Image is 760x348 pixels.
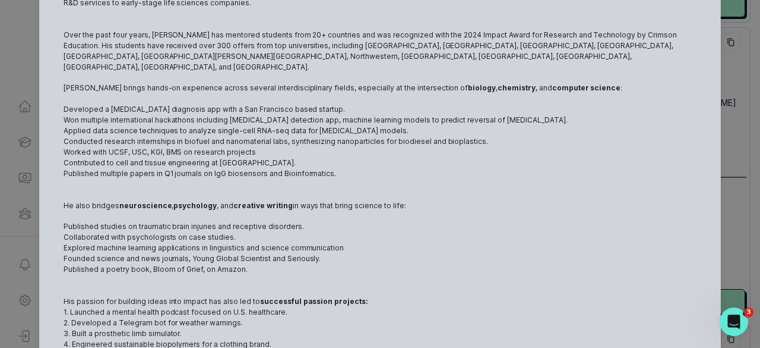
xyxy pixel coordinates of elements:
[720,308,748,336] iframe: Intercom live chat
[64,296,696,307] p: His passion for building ideas into impact has also led to
[119,201,172,210] strong: neuroscience
[64,73,696,105] p: [PERSON_NAME] brings hands-on experience across several interdisciplinary fields, especially at t...
[64,158,696,168] p: Contributed to cell and tissue engineering at [GEOGRAPHIC_DATA].
[173,201,217,210] strong: psychology
[64,243,696,253] p: Explored machine learning applications in linguistics and science communication
[498,84,536,93] strong: chemistry
[64,328,696,339] p: 3. Built a prosthetic limb simulator.
[64,168,696,179] p: Published multiple papers in Q1 journals on IgG biosensors and Bioinformatics.
[64,147,696,158] p: Worked with UCSF, USC, KGI, BMS on research projects
[64,233,696,243] p: Collaborated with psychologists on case studies.
[468,84,496,93] strong: biology
[64,136,696,147] p: Conducted research internships in biofuel and nanomaterial labs, synthesizing nanoparticles for b...
[64,222,696,233] p: Published studies on traumatic brain injuries and receptive disorders.
[64,264,696,275] p: Published a poetry book, Bloom of Grief, on Amazon.
[64,126,696,136] p: Applied data science techniques to analyze single-cell RNA-seq data for [MEDICAL_DATA] models.
[744,308,753,317] span: 3
[64,253,696,264] p: Founded science and news journals, Young Global Scientist and Seriously.
[233,201,265,210] strong: creative
[64,30,696,73] p: Over the past four years, [PERSON_NAME] has mentored students from 20+ countries and was recogniz...
[64,104,696,115] p: Developed a [MEDICAL_DATA] diagnosis app with a San Francisco based startup.
[552,84,621,93] strong: computer science
[64,318,696,328] p: 2. Developed a Telegram bot for weather warnings.
[267,201,293,210] strong: writing
[260,297,368,306] strong: successful passion projects:
[64,200,696,222] p: He also bridges , , and in ways that bring science to life:
[64,115,696,126] p: Won multiple international hackathons including [MEDICAL_DATA] detection app, machine learning mo...
[64,307,696,318] p: 1. Launched a mental health podcast focused on U.S. healthcare.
